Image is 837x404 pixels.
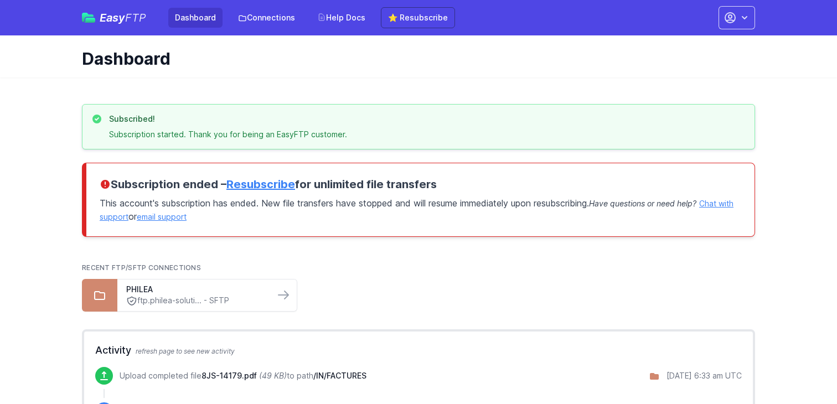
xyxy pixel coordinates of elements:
div: [DATE] 6:33 am UTC [666,370,742,381]
a: EasyFTP [82,12,146,23]
a: Connections [231,8,302,28]
p: Upload completed file to path [120,370,366,381]
h3: Subscribed! [109,113,347,125]
a: Resubscribe [226,178,295,191]
span: 8JS-14179.pdf [201,371,257,380]
img: easyftp_logo.png [82,13,95,23]
span: /IN/FACTURES [313,371,366,380]
a: ⭐ Resubscribe [381,7,455,28]
h3: Subscription ended – for unlimited file transfers [100,177,741,192]
a: email support [137,212,187,221]
a: Dashboard [168,8,223,28]
h2: Recent FTP/SFTP Connections [82,263,755,272]
a: Help Docs [311,8,372,28]
a: PHILEA [126,284,266,295]
span: Have questions or need help? [589,199,696,208]
h1: Dashboard [82,49,746,69]
p: This account's subscription has ended. New file transfers have stopped and will resume immediatel... [100,192,741,223]
p: Subscription started. Thank you for being an EasyFTP customer. [109,129,347,140]
h2: Activity [95,343,742,358]
i: (49 KB) [259,371,287,380]
span: refresh page to see new activity [136,347,235,355]
span: Easy [100,12,146,23]
span: FTP [125,11,146,24]
a: ftp.philea-soluti... - SFTP [126,295,266,307]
